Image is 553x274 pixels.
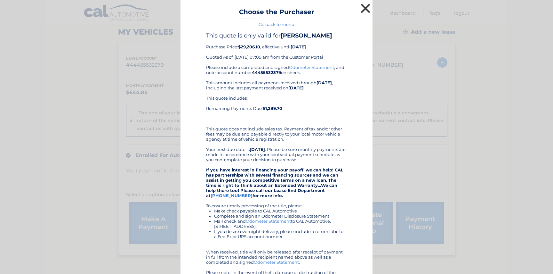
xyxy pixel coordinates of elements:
[206,95,347,121] div: This quote includes: Remaining Payments Due:
[252,70,281,75] b: 44455532379
[214,213,347,219] li: Complete and sign an Odometer Disclosure Statement
[254,260,299,265] a: Odometer Statement
[246,219,291,224] a: Odometer Statement
[214,219,347,229] li: Mail check and to CAL Automotive, [STREET_ADDRESS]
[238,44,260,49] b: $29,206.10
[263,106,282,111] b: $1,289.70
[214,229,347,239] li: If you desire overnight delivery, please include a return label or a Fed Ex or UPS account number.
[206,32,347,65] div: Purchase Price: , effective until Quoted As of: [DATE] 07:09 am from the Customer Portal
[291,44,306,49] b: [DATE]
[359,2,372,15] button: ×
[288,85,304,90] b: [DATE]
[250,147,265,152] b: [DATE]
[206,167,343,198] strong: If you have interest in financing your payoff, we can help! CAL has partnerships with several fin...
[214,208,347,213] li: Make check payable to CAL Automotive
[317,80,332,85] b: [DATE]
[239,8,314,19] h3: Choose the Purchaser
[211,193,252,198] a: [PHONE_NUMBER]
[289,65,334,70] a: Odometer Statement
[259,22,294,27] a: Go back to menu
[206,32,347,39] h4: This quote is only valid for
[281,32,332,39] b: [PERSON_NAME]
